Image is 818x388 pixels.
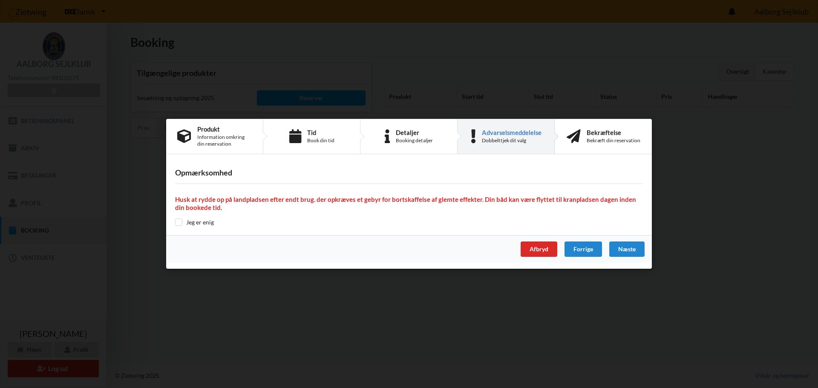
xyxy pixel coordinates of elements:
label: Jeg er enig [175,218,214,226]
div: Forrige [565,242,602,257]
div: Næste [609,242,645,257]
div: Afbryd [521,242,557,257]
div: Book din tid [307,137,334,144]
div: Produkt [197,126,252,132]
div: Information omkring din reservation [197,134,252,147]
div: Bekræft din reservation [587,137,640,144]
div: Advarselsmeddelelse [482,129,541,136]
h3: Opmærksomhed [175,168,643,178]
h4: Husk at rydde op på landpladsen efter endt brug. der opkræves et gebyr for bortskaffelse af glemt... [175,195,643,212]
div: Detaljer [396,129,433,136]
div: Booking detaljer [396,137,433,144]
div: Dobbelttjek dit valg [482,137,541,144]
div: Tid [307,129,334,136]
div: Bekræftelse [587,129,640,136]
